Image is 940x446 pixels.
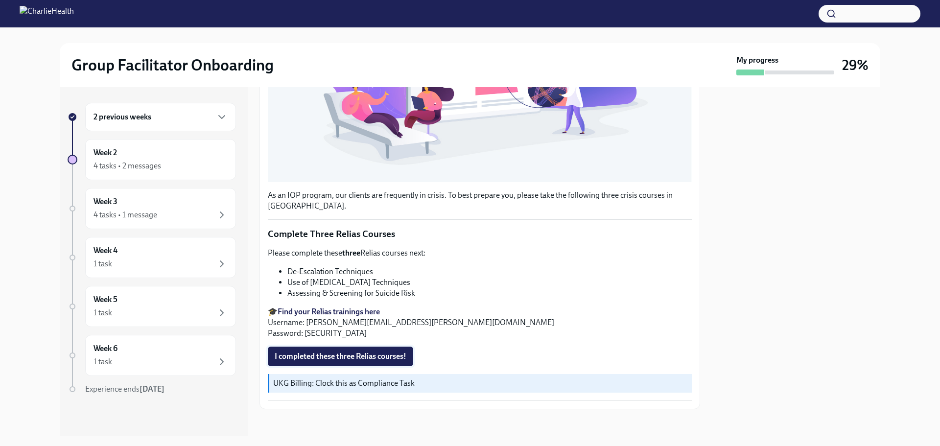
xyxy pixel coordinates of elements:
[85,384,164,394] span: Experience ends
[273,378,688,389] p: UKG Billing: Clock this as Compliance Task
[94,258,112,269] div: 1 task
[342,248,360,258] strong: three
[94,356,112,367] div: 1 task
[140,384,164,394] strong: [DATE]
[268,347,413,366] button: I completed these three Relias courses!
[94,196,117,207] h6: Week 3
[68,286,236,327] a: Week 51 task
[268,228,692,240] p: Complete Three Relias Courses
[94,161,161,171] div: 4 tasks • 2 messages
[68,237,236,278] a: Week 41 task
[287,277,692,288] li: Use of [MEDICAL_DATA] Techniques
[268,248,692,258] p: Please complete these Relias courses next:
[94,147,117,158] h6: Week 2
[94,343,117,354] h6: Week 6
[71,55,274,75] h2: Group Facilitator Onboarding
[85,103,236,131] div: 2 previous weeks
[68,139,236,180] a: Week 24 tasks • 2 messages
[268,306,692,339] p: 🎓 Username: [PERSON_NAME][EMAIL_ADDRESS][PERSON_NAME][DOMAIN_NAME] Password: [SECURITY_DATA]
[736,55,778,66] strong: My progress
[278,307,380,316] a: Find your Relias trainings here
[94,294,117,305] h6: Week 5
[287,288,692,299] li: Assessing & Screening for Suicide Risk
[94,210,157,220] div: 4 tasks • 1 message
[94,112,151,122] h6: 2 previous weeks
[68,335,236,376] a: Week 61 task
[94,245,117,256] h6: Week 4
[268,190,692,211] p: As an IOP program, our clients are frequently in crisis. To best prepare you, please take the fol...
[20,6,74,22] img: CharlieHealth
[94,307,112,318] div: 1 task
[842,56,869,74] h3: 29%
[275,352,406,361] span: I completed these three Relias courses!
[287,266,692,277] li: De-Escalation Techniques
[68,188,236,229] a: Week 34 tasks • 1 message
